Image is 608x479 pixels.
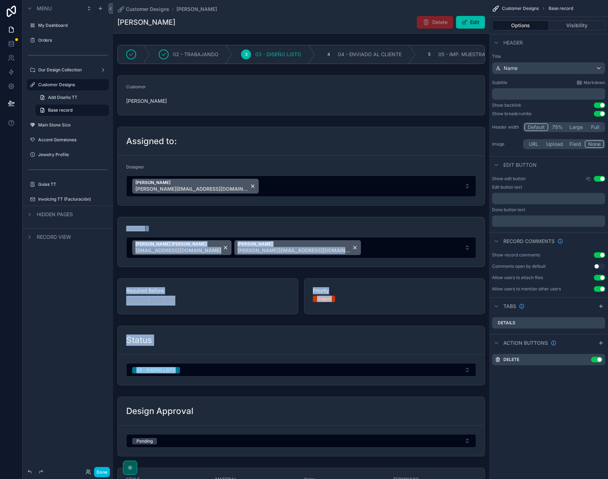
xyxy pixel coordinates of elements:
[492,275,543,280] div: Allow users to attach files
[176,6,217,13] a: [PERSON_NAME]
[35,92,109,103] a: Add Diseño TT
[492,193,605,204] div: scrollable content
[492,184,522,190] label: Edit button text
[585,140,604,148] button: None
[492,215,605,227] div: scrollable content
[492,111,531,117] div: Show breadcrumbs
[38,67,95,73] label: Our Design Collection
[38,122,105,128] label: Main Stone Size
[492,264,546,269] div: Comments open by default
[48,107,72,113] span: Base record
[38,37,105,43] label: Orders
[503,238,555,245] span: Record comments
[37,233,71,241] span: Record view
[492,286,561,292] div: Allow users to mention other users
[126,6,169,13] span: Customer Designs
[456,16,485,29] button: Edit
[504,65,518,72] span: Name
[38,182,105,187] label: Guias TT
[492,176,526,182] label: Show edit button
[549,6,573,11] span: Base record
[492,207,525,213] label: Done button text
[566,123,586,131] button: Large
[492,62,605,74] button: Name
[38,137,105,143] label: Accent Gemstones
[492,252,540,258] div: Show record comments
[524,140,543,148] button: URL
[37,211,73,218] span: Hidden pages
[502,6,539,11] span: Customer Designs
[566,140,585,148] button: Field
[48,95,77,100] span: Add Diseño TT
[498,320,515,326] label: Details
[38,82,105,88] label: Customer Designs
[117,6,169,13] a: Customer Designs
[117,17,175,27] h1: [PERSON_NAME]
[548,123,566,131] button: 75%
[38,196,105,202] label: Invoicing TT (Facturación)
[549,20,606,30] button: Visibility
[492,102,521,108] div: Show backlink
[492,124,520,130] label: Header width
[503,339,548,347] span: Action buttons
[492,80,507,85] label: Subtitle
[586,123,604,131] button: Full
[492,54,605,59] label: Title
[94,467,110,477] button: Done
[38,152,105,158] label: Jewelry Profile
[503,357,519,362] label: Delete
[543,140,566,148] button: Upload
[577,80,605,85] a: Markdown
[492,88,605,100] div: scrollable content
[503,39,523,46] span: Header
[37,5,52,12] span: Menu
[35,105,109,116] a: Base record
[492,141,520,147] label: Image
[38,23,105,28] label: My Dashboard
[503,303,516,310] span: Tabs
[584,80,605,85] span: Markdown
[492,20,549,30] button: Options
[503,161,537,168] span: Edit button
[524,123,548,131] button: Default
